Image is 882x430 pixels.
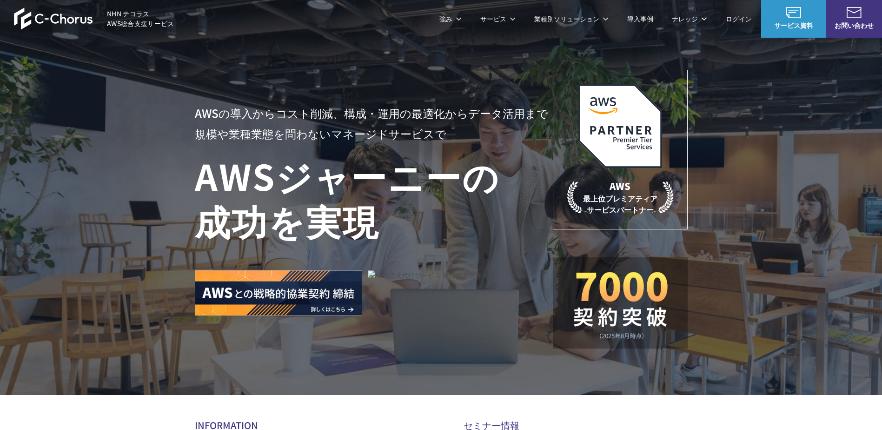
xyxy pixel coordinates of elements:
span: サービス資料 [761,20,826,30]
img: AWS総合支援サービス C-Chorus サービス資料 [786,7,801,18]
h1: AWS ジャーニーの 成功を実現 [195,153,553,242]
p: 最上位プレミアティア サービスパートナー [567,179,673,215]
a: AWS請求代行サービス 統合管理プラン [368,270,488,316]
p: サービス [480,14,516,24]
p: 業種別ソリューション [534,14,609,24]
img: AWS請求代行サービス 統合管理プラン [368,270,488,280]
a: 導入事例 [627,14,653,24]
img: AWSとの戦略的協業契約 締結 [195,270,362,316]
a: ログイン [726,14,752,24]
em: AWS [610,179,630,193]
img: お問い合わせ [847,7,862,18]
img: 契約件数 [571,271,669,339]
span: お問い合わせ [826,20,882,30]
a: AWS総合支援サービス C-Chorus NHN テコラスAWS総合支援サービス [14,7,174,30]
span: NHN テコラス AWS総合支援サービス [107,9,174,28]
img: AWSプレミアティアサービスパートナー [578,84,662,168]
p: ナレッジ [672,14,707,24]
p: 強み [439,14,462,24]
p: AWSの導入からコスト削減、 構成・運用の最適化からデータ活用まで 規模や業種業態を問わない マネージドサービスで [195,103,553,144]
